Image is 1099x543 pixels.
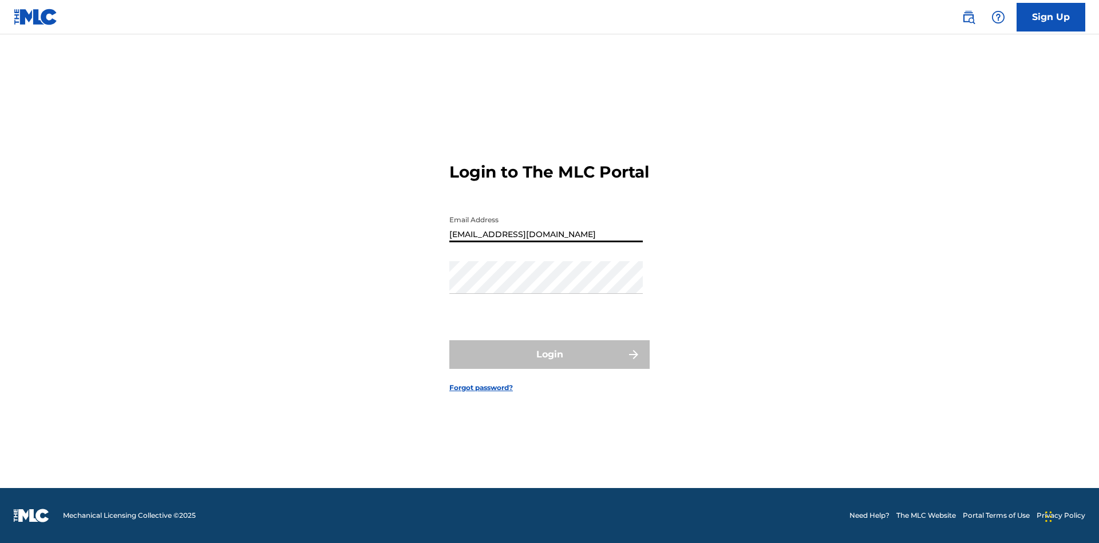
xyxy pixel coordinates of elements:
[1017,3,1085,32] a: Sign Up
[1045,499,1052,534] div: Drag
[1037,510,1085,521] a: Privacy Policy
[896,510,956,521] a: The MLC Website
[991,10,1005,24] img: help
[963,510,1030,521] a: Portal Terms of Use
[957,6,980,29] a: Public Search
[987,6,1010,29] div: Help
[962,10,975,24] img: search
[14,9,58,25] img: MLC Logo
[63,510,196,521] span: Mechanical Licensing Collective © 2025
[449,162,649,182] h3: Login to The MLC Portal
[849,510,890,521] a: Need Help?
[1042,488,1099,543] iframe: Chat Widget
[14,509,49,522] img: logo
[449,383,513,393] a: Forgot password?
